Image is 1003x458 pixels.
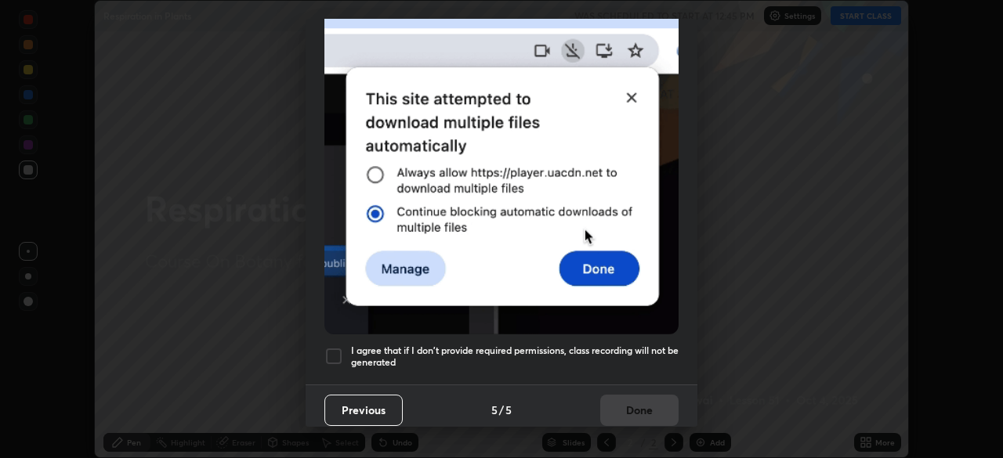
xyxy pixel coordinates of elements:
[324,395,403,426] button: Previous
[351,344,679,369] h5: I agree that if I don't provide required permissions, class recording will not be generated
[505,402,512,418] h4: 5
[499,402,504,418] h4: /
[491,402,498,418] h4: 5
